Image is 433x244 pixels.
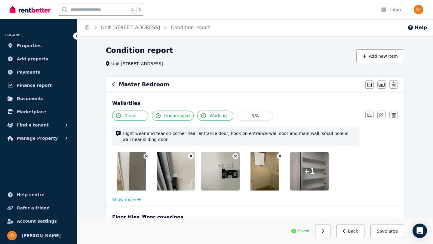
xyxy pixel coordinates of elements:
[17,42,42,49] span: Properties
[304,166,315,176] span: + 1
[5,106,72,118] a: Marketplace
[152,111,194,121] button: Undamaged
[5,119,72,131] button: Find a tenant
[17,135,58,142] span: Manage Property
[5,33,24,37] span: ORGANISE
[17,69,40,76] span: Payments
[356,49,404,63] button: Add new item
[77,19,217,36] nav: Breadcrumb
[5,215,72,227] a: Account settings
[119,80,169,89] h6: Master Bedroom
[210,113,227,119] span: Working
[17,191,45,198] span: Help centre
[5,93,72,105] a: Documents
[336,224,364,238] button: Back
[5,66,72,78] a: Payments
[122,130,356,142] span: slight wear and tear on corner near entrance door, hook on entrance wall door and main wall. smal...
[413,224,427,238] div: Open Intercom Messenger
[298,229,309,233] span: Saved
[7,231,17,240] img: Graham Young
[5,53,72,65] a: Add property
[201,152,253,191] img: IMG_2731 Medium.jpeg
[17,108,46,115] span: Marketplace
[112,100,398,107] div: Walls/tiles
[117,152,146,191] img: IMG_2729 Medium.jpeg
[250,152,279,191] img: IMG_2734 Medium.jpeg
[407,24,427,31] button: Help
[10,5,51,14] img: RentBetter
[111,61,163,67] span: Unit [STREET_ADDRESS]
[164,113,190,119] span: Undamaged
[5,132,72,144] button: Manage Property
[17,55,48,63] span: Add property
[124,113,137,119] span: Clean
[106,46,173,55] h1: Condition report
[157,152,208,191] img: IMG_2732 Medium.jpeg
[17,121,49,129] span: Find a tenant
[17,204,50,212] span: Refer a friend
[17,82,52,89] span: Finance report
[17,95,44,102] span: Documents
[5,40,72,52] a: Properties
[17,218,57,225] span: Account settings
[101,25,160,30] a: Unit [STREET_ADDRESS]
[381,7,402,13] div: Inbox
[171,25,210,30] a: Condition report
[112,214,398,221] div: Floor tiles /floor coverings
[370,224,404,238] button: Save area
[388,228,398,234] span: area
[5,79,72,91] a: Finance report
[5,202,72,214] a: Refer a friend
[197,111,233,121] button: Working
[5,189,72,201] a: Help centre
[112,111,148,121] button: Clean
[112,197,141,203] button: Show more
[414,5,423,14] img: Graham Young
[237,111,273,121] button: N/A
[139,7,141,12] span: k
[22,232,61,239] span: [PERSON_NAME]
